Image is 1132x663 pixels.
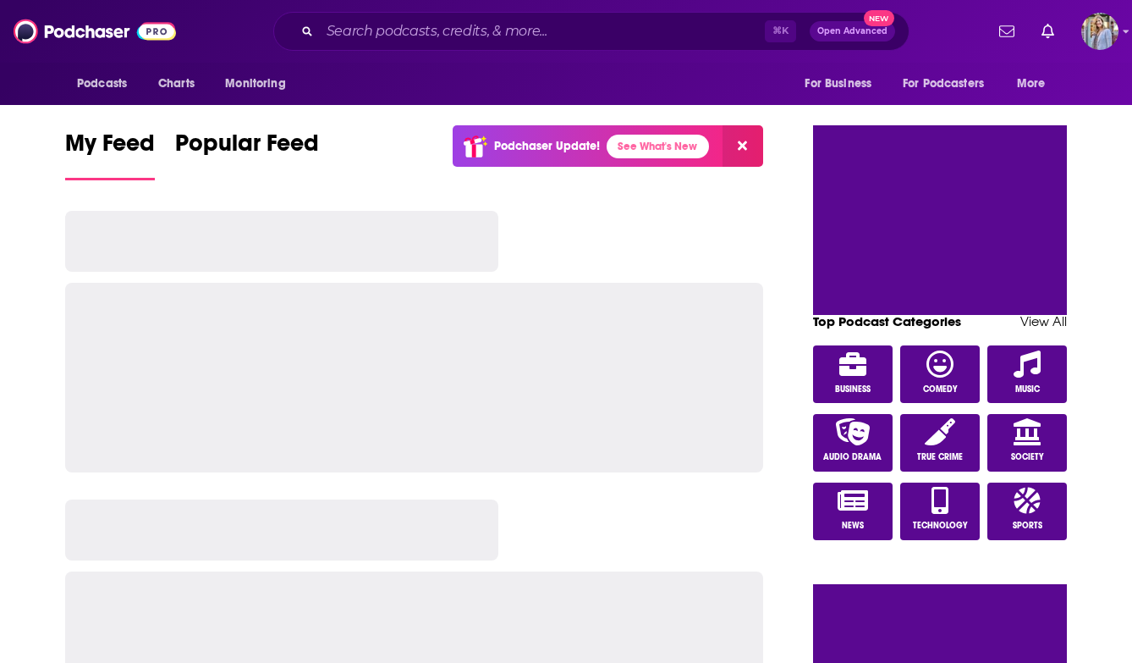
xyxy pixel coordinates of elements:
[175,129,319,180] a: Popular Feed
[1020,313,1067,329] a: View All
[1005,68,1067,100] button: open menu
[1013,521,1042,531] span: Sports
[14,15,176,47] img: Podchaser - Follow, Share and Rate Podcasts
[810,21,895,41] button: Open AdvancedNew
[903,72,984,96] span: For Podcasters
[813,483,893,540] a: News
[1081,13,1118,50] button: Show profile menu
[805,72,871,96] span: For Business
[992,17,1021,46] a: Show notifications dropdown
[817,27,887,36] span: Open Advanced
[864,10,894,26] span: New
[65,129,155,180] a: My Feed
[147,68,205,100] a: Charts
[225,72,285,96] span: Monitoring
[913,521,968,531] span: Technology
[65,68,149,100] button: open menu
[835,384,871,395] span: Business
[892,68,1008,100] button: open menu
[1035,17,1061,46] a: Show notifications dropdown
[65,129,155,168] span: My Feed
[842,521,864,531] span: News
[823,452,882,462] span: Audio Drama
[900,483,980,540] a: Technology
[900,345,980,403] a: Comedy
[77,72,127,96] span: Podcasts
[987,483,1067,540] a: Sports
[813,414,893,472] a: Audio Drama
[1081,13,1118,50] img: User Profile
[158,72,195,96] span: Charts
[494,139,600,153] p: Podchaser Update!
[813,313,961,329] a: Top Podcast Categories
[900,414,980,472] a: True Crime
[793,68,893,100] button: open menu
[273,12,909,51] div: Search podcasts, credits, & more...
[987,345,1067,403] a: Music
[213,68,307,100] button: open menu
[1017,72,1046,96] span: More
[923,384,958,395] span: Comedy
[1015,384,1040,395] span: Music
[1011,452,1044,462] span: Society
[607,135,709,158] a: See What's New
[813,345,893,403] a: Business
[175,129,319,168] span: Popular Feed
[987,414,1067,472] a: Society
[1081,13,1118,50] span: Logged in as JFMuntsinger
[917,452,963,462] span: True Crime
[765,20,796,42] span: ⌘ K
[320,18,765,45] input: Search podcasts, credits, & more...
